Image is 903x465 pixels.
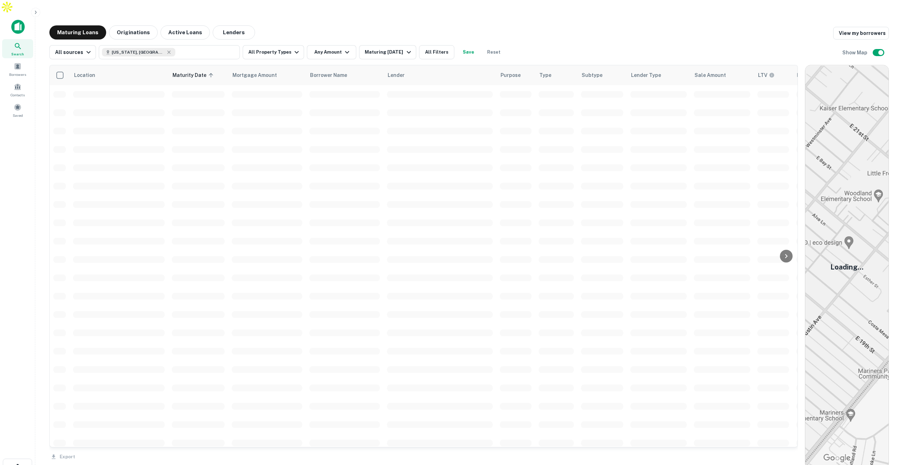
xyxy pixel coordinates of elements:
[9,72,26,77] span: Borrowers
[11,51,24,57] span: Search
[627,65,690,85] th: Lender Type
[2,60,33,79] a: Borrowers
[833,27,889,40] a: View my borrowers
[483,45,505,59] button: Reset
[213,25,255,40] button: Lenders
[419,45,454,59] button: All Filters
[539,71,551,79] span: Type
[501,71,521,79] span: Purpose
[310,71,347,79] span: Borrower Name
[232,71,286,79] span: Mortgage Amount
[11,92,25,98] span: Contacts
[160,25,210,40] button: Active Loans
[11,20,25,34] img: capitalize-icon.png
[74,71,95,79] span: Location
[49,25,106,40] button: Maturing Loans
[842,49,868,56] h6: Show Map
[359,45,416,59] button: Maturing [DATE]
[577,65,627,85] th: Subtype
[797,71,838,79] span: Interest Rate
[383,65,496,85] th: Lender
[2,39,33,58] a: Search
[582,71,602,79] span: Subtype
[99,45,240,59] button: [US_STATE], [GEOGRAPHIC_DATA]
[695,71,735,79] span: Sale Amount
[758,71,775,79] div: LTVs displayed on the website are for informational purposes only and may be reported incorrectly...
[49,45,96,59] button: All sources
[243,45,304,59] button: All Property Types
[2,101,33,120] a: Saved
[306,65,383,85] th: Borrower Name
[228,65,306,85] th: Mortgage Amount
[109,25,158,40] button: Originations
[457,45,480,59] button: Save your search to get updates of matches that match your search criteria.
[535,65,577,85] th: Type
[55,48,93,56] div: All sources
[168,65,228,85] th: Maturity Date
[13,113,23,118] span: Saved
[754,65,793,85] th: LTVs displayed on the website are for informational purposes only and may be reported incorrectly...
[112,49,165,55] span: [US_STATE], [GEOGRAPHIC_DATA]
[758,71,768,79] h6: LTV
[496,65,535,85] th: Purpose
[388,71,405,79] span: Lender
[2,80,33,99] a: Contacts
[830,262,863,272] h5: Loading...
[868,409,903,442] iframe: Chat Widget
[307,45,356,59] button: Any Amount
[690,65,754,85] th: Sale Amount
[69,65,168,85] th: Location
[172,71,216,79] span: Maturity Date
[365,48,413,56] div: Maturing [DATE]
[631,71,661,79] span: Lender Type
